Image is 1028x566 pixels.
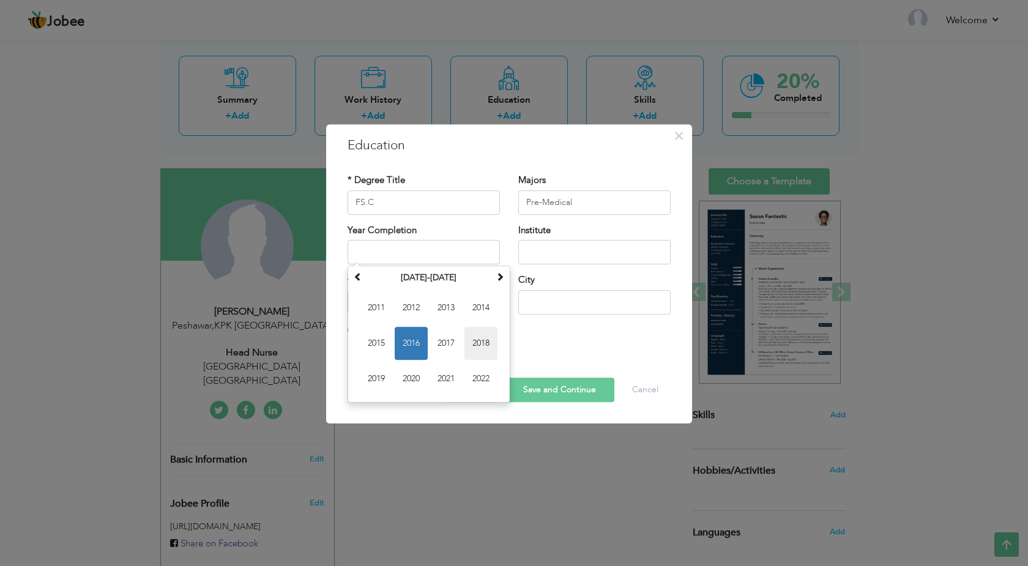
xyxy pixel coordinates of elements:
[348,224,417,237] label: Year Completion
[669,126,689,146] button: Close
[518,224,551,237] label: Institute
[496,272,504,281] span: Next Decade
[360,327,393,360] span: 2015
[464,327,497,360] span: 2018
[360,291,393,324] span: 2011
[518,274,535,286] label: City
[395,327,428,360] span: 2016
[464,362,497,395] span: 2022
[395,362,428,395] span: 2020
[430,291,463,324] span: 2013
[360,362,393,395] span: 2019
[464,291,497,324] span: 2014
[505,378,614,402] button: Save and Continue
[620,378,671,402] button: Cancel
[348,136,671,155] h3: Education
[365,269,493,287] th: Select Decade
[395,291,428,324] span: 2012
[430,327,463,360] span: 2017
[354,272,362,281] span: Previous Decade
[430,362,463,395] span: 2021
[674,125,684,147] span: ×
[518,174,546,187] label: Majors
[348,174,405,187] label: * Degree Title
